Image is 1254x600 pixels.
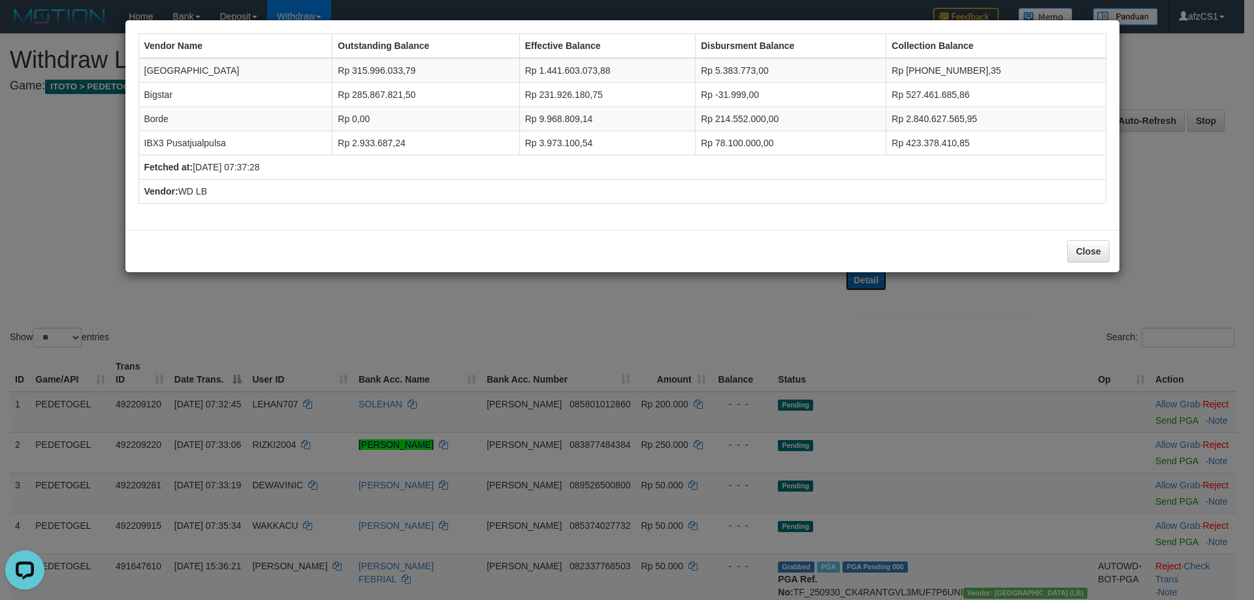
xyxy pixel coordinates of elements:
[138,107,332,131] td: Borde
[886,107,1106,131] td: Rp 2.840.627.565,95
[138,58,332,83] td: [GEOGRAPHIC_DATA]
[519,107,696,131] td: Rp 9.968.809,14
[138,34,332,59] th: Vendor Name
[696,83,886,107] td: Rp -31.999,00
[138,83,332,107] td: Bigstar
[886,131,1106,155] td: Rp 423.378.410,85
[138,180,1106,204] td: WD LB
[519,83,696,107] td: Rp 231.926.180,75
[886,83,1106,107] td: Rp 527.461.685,86
[5,5,44,44] button: Open LiveChat chat widget
[519,131,696,155] td: Rp 3.973.100,54
[696,34,886,59] th: Disbursment Balance
[138,155,1106,180] td: [DATE] 07:37:28
[332,58,519,83] td: Rp 315.996.033,79
[332,83,519,107] td: Rp 285.867.821,50
[886,34,1106,59] th: Collection Balance
[696,58,886,83] td: Rp 5.383.773,00
[138,131,332,155] td: IBX3 Pusatjualpulsa
[332,34,519,59] th: Outstanding Balance
[519,58,696,83] td: Rp 1.441.603.073,88
[144,162,193,172] b: Fetched at:
[1067,240,1109,262] button: Close
[332,107,519,131] td: Rp 0,00
[886,58,1106,83] td: Rp [PHONE_NUMBER],35
[144,186,178,197] b: Vendor:
[696,131,886,155] td: Rp 78.100.000,00
[696,107,886,131] td: Rp 214.552.000,00
[519,34,696,59] th: Effective Balance
[332,131,519,155] td: Rp 2.933.687,24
